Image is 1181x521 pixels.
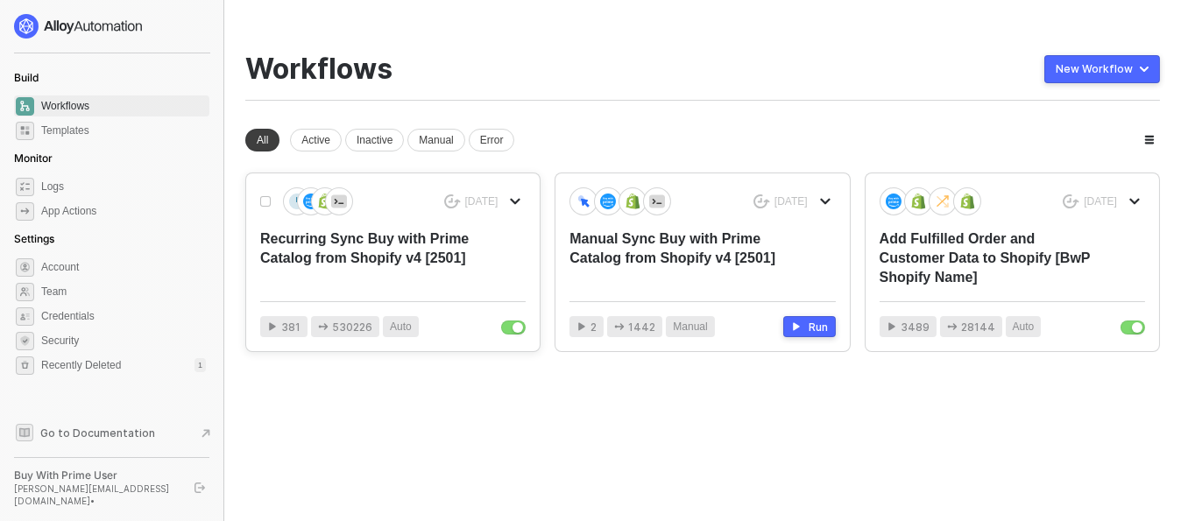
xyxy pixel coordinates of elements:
[390,319,412,335] span: Auto
[16,332,34,350] span: security
[14,14,144,39] img: logo
[41,330,206,351] span: Security
[753,194,770,209] span: icon-success-page
[41,95,206,116] span: Workflows
[880,229,1093,287] div: Add Fulfilled Order and Customer Data to Shopify [BwP Shopify Name]
[590,319,597,335] span: 2
[16,307,34,326] span: credentials
[407,129,464,151] div: Manual
[16,283,34,301] span: team
[41,120,206,141] span: Templates
[465,194,499,209] div: [DATE]
[628,319,655,335] span: 1442
[935,194,951,209] img: icon
[444,194,461,209] span: icon-success-page
[41,281,206,302] span: Team
[783,316,836,337] button: Run
[194,482,205,493] span: logout
[625,194,640,209] img: icon
[576,194,591,208] img: icon
[345,129,404,151] div: Inactive
[820,196,831,207] span: icon-arrow-down
[318,321,329,332] span: icon-app-actions
[332,319,372,335] span: 530226
[281,319,301,335] span: 381
[290,129,342,151] div: Active
[40,426,155,440] span: Go to Documentation
[260,229,473,287] div: Recurring Sync Buy with Prime Catalog from Shopify v4 [2501]
[16,258,34,277] span: settings
[289,194,305,209] img: icon
[317,194,333,209] img: icon
[959,194,975,209] img: icon
[41,204,96,219] div: App Actions
[469,129,515,151] div: Error
[14,232,54,245] span: Settings
[194,358,206,372] div: 1
[1063,194,1079,209] span: icon-success-page
[774,194,808,209] div: [DATE]
[510,196,520,207] span: icon-arrow-down
[14,422,210,443] a: Knowledge Base
[947,321,958,332] span: icon-app-actions
[614,321,625,332] span: icon-app-actions
[41,257,206,278] span: Account
[809,320,828,334] div: Run
[649,194,665,209] img: icon
[14,151,53,165] span: Monitor
[1044,55,1160,83] button: New Workflow
[16,202,34,221] span: icon-app-actions
[16,356,34,375] span: settings
[1056,62,1133,76] div: New Workflow
[673,319,707,335] span: Manual
[1129,196,1140,207] span: icon-arrow-down
[14,71,39,84] span: Build
[910,194,926,209] img: icon
[901,319,930,335] span: 3489
[1013,319,1035,335] span: Auto
[245,53,392,86] div: Workflows
[886,194,902,209] img: icon
[16,178,34,196] span: icon-logs
[14,468,179,482] div: Buy With Prime User
[41,176,206,197] span: Logs
[569,229,782,287] div: Manual Sync Buy with Prime Catalog from Shopify v4 [2501]
[14,482,179,507] div: [PERSON_NAME][EMAIL_ADDRESS][DOMAIN_NAME] •
[600,194,616,209] img: icon
[331,194,347,209] img: icon
[16,122,34,140] span: marketplace
[16,424,33,441] span: documentation
[16,97,34,116] span: dashboard
[245,129,279,151] div: All
[197,425,215,442] span: document-arrow
[14,14,209,39] a: logo
[1084,194,1117,209] div: [DATE]
[961,319,995,335] span: 28144
[41,358,121,373] span: Recently Deleted
[303,194,319,209] img: icon
[41,306,206,327] span: Credentials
